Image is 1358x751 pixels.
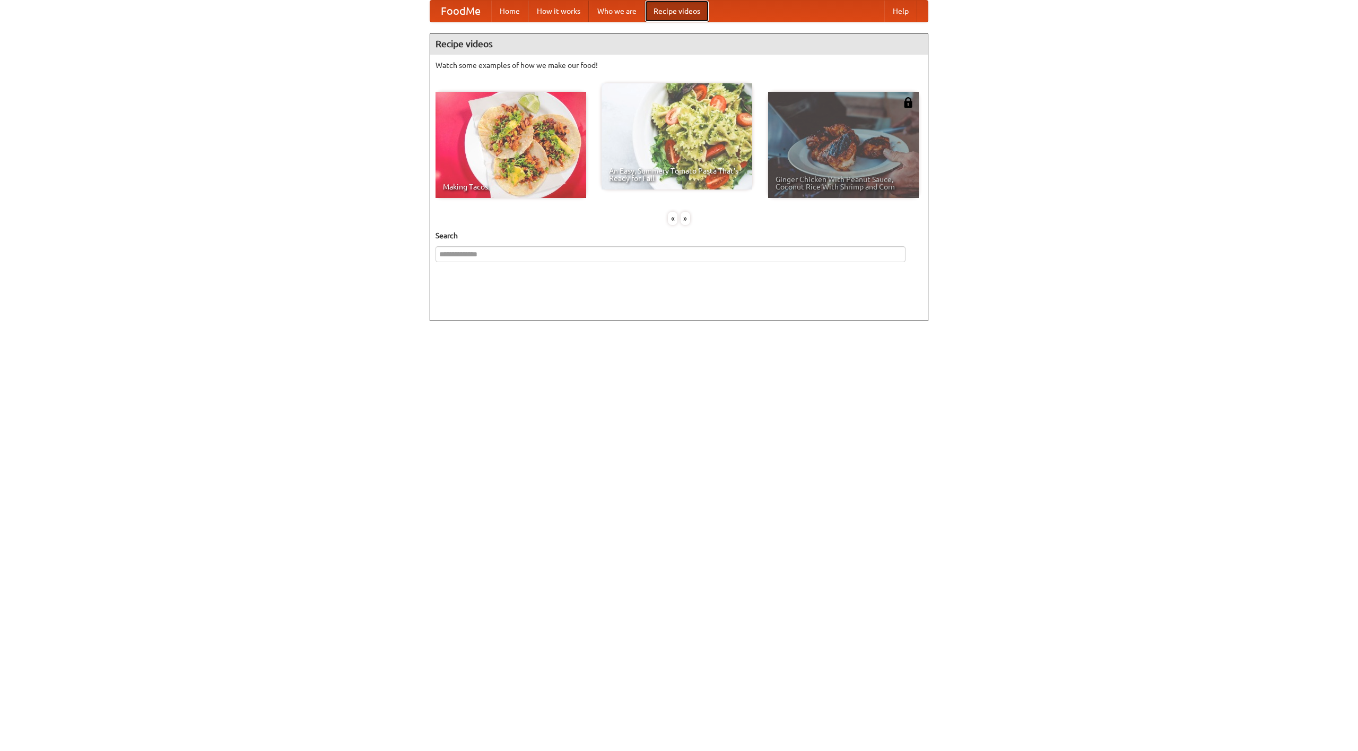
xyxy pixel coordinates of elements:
a: Making Tacos [436,92,586,198]
span: Making Tacos [443,183,579,191]
div: » [681,212,690,225]
img: 483408.png [903,97,913,108]
a: How it works [528,1,589,22]
a: Recipe videos [645,1,709,22]
h5: Search [436,230,922,241]
p: Watch some examples of how we make our food! [436,60,922,71]
span: An Easy, Summery Tomato Pasta That's Ready for Fall [609,167,745,182]
a: Help [884,1,917,22]
a: An Easy, Summery Tomato Pasta That's Ready for Fall [602,83,752,189]
a: Who we are [589,1,645,22]
a: Home [491,1,528,22]
h4: Recipe videos [430,33,928,55]
a: FoodMe [430,1,491,22]
div: « [668,212,677,225]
